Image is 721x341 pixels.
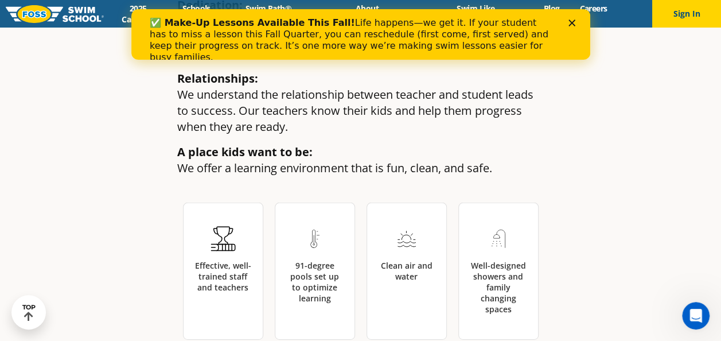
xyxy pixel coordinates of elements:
[533,3,570,14] a: Blog
[470,260,527,315] h5: Well-designed showers and family changing spaces
[177,71,544,135] p: We understand the relationship between teacher and student leads to success. Our teachers know th...
[22,304,36,321] div: TOP
[177,144,313,160] b: A place kids want to be:
[379,260,435,282] h5: Clean air and water
[220,3,316,25] a: Swim Path® Program
[682,302,710,330] iframe: Intercom live chat
[459,226,538,251] img: Well-designed showers and family changing spaces
[184,226,263,251] img: Effective, well-trained staff and teachers
[437,10,449,17] div: Close
[6,5,104,23] img: FOSS Swim School Logo
[316,3,418,25] a: About [PERSON_NAME]
[367,226,446,251] img: Clean air and water
[172,3,220,14] a: Schools
[104,3,172,25] a: 2025 Calendar
[18,8,422,54] div: Life happens—we get it. If your student has to miss a lesson this Fall Quarter, you can reschedul...
[195,260,251,293] h5: Effective, well-trained staff and teachers
[275,226,354,251] img: 91-degree pools set up to optimize learning
[131,9,590,60] iframe: Intercom live chat banner
[177,144,544,176] p: We offer a learning environment that is fun, clean, and safe.
[18,8,224,19] b: ✅ Make-Up Lessons Available This Fall!
[287,260,343,304] h5: 91-degree pools set up to optimize learning
[418,3,533,25] a: Swim Like [PERSON_NAME]
[570,3,617,14] a: Careers
[177,71,258,86] b: Relationships:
